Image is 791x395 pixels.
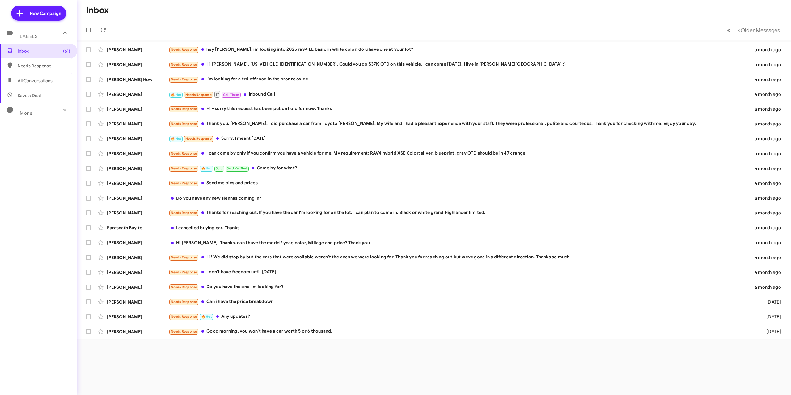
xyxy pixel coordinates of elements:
[755,329,786,335] div: [DATE]
[107,136,169,142] div: [PERSON_NAME]
[171,211,197,215] span: Needs Response
[169,209,755,216] div: Thanks for reaching out. If you have the car I'm looking for on the lot, I can plan to come in. B...
[755,254,786,261] div: a month ago
[185,137,212,141] span: Needs Response
[755,76,786,83] div: a month ago
[169,135,755,142] div: Sorry, I meant [DATE]
[755,210,786,216] div: a month ago
[18,48,70,54] span: Inbox
[169,150,755,157] div: I can come by only if you confirm you have a vehicle for me. My requirement: RAV4 hybrid XSE Colo...
[107,314,169,320] div: [PERSON_NAME]
[227,166,247,170] span: Sold Verified
[171,93,181,97] span: 🔥 Hot
[107,121,169,127] div: [PERSON_NAME]
[727,26,730,34] span: «
[107,195,169,201] div: [PERSON_NAME]
[201,315,212,319] span: 🔥 Hot
[107,151,169,157] div: [PERSON_NAME]
[169,254,755,261] div: Hi! We did stop by but the cars that were available weren't the ones we were looking for. Thank y...
[171,137,181,141] span: 🔥 Hot
[755,165,786,172] div: a month ago
[723,24,784,36] nav: Page navigation example
[734,24,784,36] button: Next
[755,136,786,142] div: a month ago
[755,240,786,246] div: a month ago
[169,328,755,335] div: Good morning, you won't have a car worth 5 or 6 thousand.
[755,121,786,127] div: a month ago
[18,92,41,99] span: Save a Deal
[169,225,755,231] div: I cancelled buying car. Thanks
[169,180,755,187] div: Send me pics and prices
[216,166,223,170] span: Sold
[723,24,734,36] button: Previous
[169,313,755,320] div: Any updates?
[185,93,212,97] span: Needs Response
[171,166,197,170] span: Needs Response
[741,27,780,34] span: Older Messages
[755,269,786,275] div: a month ago
[171,62,197,66] span: Needs Response
[107,269,169,275] div: [PERSON_NAME]
[20,34,38,39] span: Labels
[755,62,786,68] div: a month ago
[171,329,197,333] span: Needs Response
[171,255,197,259] span: Needs Response
[86,5,109,15] h1: Inbox
[169,76,755,83] div: I'm looking for a trd off road in the bronze oxide
[171,122,197,126] span: Needs Response
[755,195,786,201] div: a month ago
[63,48,70,54] span: (61)
[755,314,786,320] div: [DATE]
[107,210,169,216] div: [PERSON_NAME]
[169,105,755,113] div: Hi - sorry this request has been put on hold for now. Thanks
[169,240,755,246] div: Hi [PERSON_NAME], Thanks, can I have the model/ year, color, Millage and price? Thank you
[30,10,61,16] span: New Campaign
[755,47,786,53] div: a month ago
[169,165,755,172] div: Come by for what?
[755,180,786,186] div: a month ago
[18,78,53,84] span: All Conversations
[171,77,197,81] span: Needs Response
[171,285,197,289] span: Needs Response
[171,315,197,319] span: Needs Response
[171,151,197,155] span: Needs Response
[169,120,755,127] div: Thank you, [PERSON_NAME]. I did purchase a car from Toyota [PERSON_NAME]. My wife and I had a ple...
[107,329,169,335] div: [PERSON_NAME]
[171,107,197,111] span: Needs Response
[107,76,169,83] div: [PERSON_NAME] How
[107,106,169,112] div: [PERSON_NAME]
[107,180,169,186] div: [PERSON_NAME]
[171,270,197,274] span: Needs Response
[169,283,755,291] div: Do you have the one I'm looking for?
[223,93,239,97] span: Call Them
[107,240,169,246] div: [PERSON_NAME]
[755,299,786,305] div: [DATE]
[107,225,169,231] div: Parasnath Buyite
[169,61,755,68] div: Hi [PERSON_NAME]. [US_VEHICLE_IDENTIFICATION_NUMBER]. Could you do $37K OTD on this vehicle. I ca...
[107,254,169,261] div: [PERSON_NAME]
[169,269,755,276] div: I don't have freedom until [DATE]
[107,62,169,68] div: [PERSON_NAME]
[737,26,741,34] span: »
[11,6,66,21] a: New Campaign
[18,63,70,69] span: Needs Response
[20,110,32,116] span: More
[107,284,169,290] div: [PERSON_NAME]
[171,181,197,185] span: Needs Response
[201,166,212,170] span: 🔥 Hot
[755,151,786,157] div: a month ago
[755,91,786,97] div: a month ago
[755,284,786,290] div: a month ago
[169,195,755,201] div: Do you have any new siennas coming in?
[171,300,197,304] span: Needs Response
[107,47,169,53] div: [PERSON_NAME]
[169,46,755,53] div: hey [PERSON_NAME], im looking into 2025 rav4 LE basic in white color, do u have one at your lot?
[755,106,786,112] div: a month ago
[169,90,755,98] div: Inbound Call
[107,299,169,305] div: [PERSON_NAME]
[171,48,197,52] span: Needs Response
[755,225,786,231] div: a month ago
[107,91,169,97] div: [PERSON_NAME]
[107,165,169,172] div: [PERSON_NAME]
[169,298,755,305] div: Can i have the price breakdown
